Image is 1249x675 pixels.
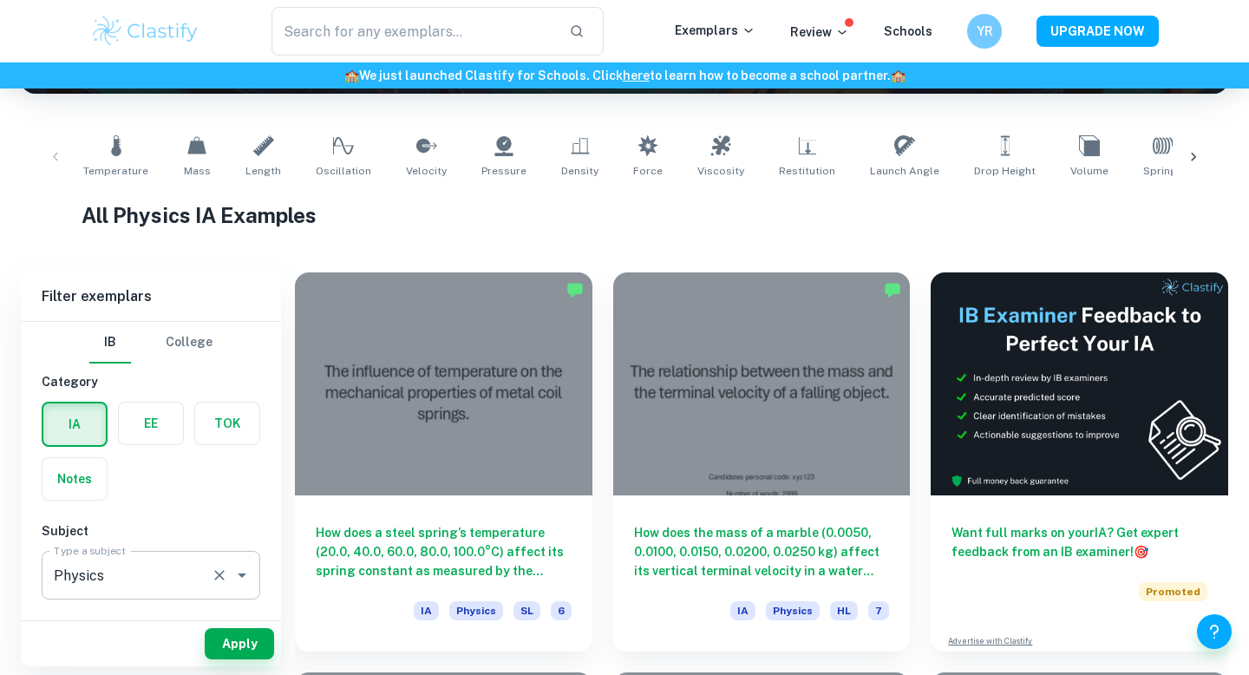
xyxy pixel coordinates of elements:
a: Want full marks on yourIA? Get expert feedback from an IB examiner!PromotedAdvertise with Clastify [931,272,1228,652]
img: Marked [566,281,584,298]
button: Notes [43,458,107,500]
a: Advertise with Clastify [948,635,1032,647]
span: Viscosity [697,163,744,179]
h6: How does the mass of a marble (0.0050, 0.0100, 0.0150, 0.0200, 0.0250 kg) affect its vertical ter... [634,523,890,580]
h6: YR [975,22,995,41]
span: Velocity [406,163,447,179]
span: 🎯 [1134,545,1148,559]
span: HL [830,601,858,620]
button: Open [230,563,254,587]
button: College [166,322,213,364]
span: Physics [766,601,820,620]
p: Exemplars [675,21,755,40]
button: IB [89,322,131,364]
button: YR [967,14,1002,49]
span: Volume [1070,163,1108,179]
span: Force [633,163,663,179]
a: How does the mass of a marble (0.0050, 0.0100, 0.0150, 0.0200, 0.0250 kg) affect its vertical ter... [613,272,911,652]
p: Review [790,23,849,42]
span: 7 [868,601,889,620]
a: here [623,69,650,82]
span: Springs [1143,163,1183,179]
span: SL [513,601,540,620]
span: IA [414,601,439,620]
span: Temperature [83,163,148,179]
div: Filter type choice [89,322,213,364]
span: Length [245,163,281,179]
h6: Want full marks on your IA ? Get expert feedback from an IB examiner! [951,523,1207,561]
span: 🏫 [891,69,906,82]
a: Schools [884,24,932,38]
button: TOK [195,403,259,444]
span: Density [561,163,598,179]
img: Thumbnail [931,272,1228,495]
h6: Subject [42,521,260,541]
span: Physics [449,601,503,620]
input: Search for any exemplars... [271,7,555,56]
span: Promoted [1139,582,1207,601]
img: Marked [884,281,901,298]
button: Help and Feedback [1197,614,1232,649]
button: Apply [205,628,274,659]
span: Launch Angle [870,163,939,179]
span: Drop Height [974,163,1036,179]
button: EE [119,403,183,444]
span: Pressure [481,163,526,179]
span: 🏫 [344,69,359,82]
span: Mass [184,163,211,179]
a: How does a steel spring’s temperature (20.0, 40.0, 60.0, 80.0, 100.0°C) affect its spring constan... [295,272,592,652]
h6: Category [42,372,260,391]
h6: How does a steel spring’s temperature (20.0, 40.0, 60.0, 80.0, 100.0°C) affect its spring constan... [316,523,572,580]
label: Type a subject [54,543,126,558]
button: UPGRADE NOW [1036,16,1159,47]
span: Restitution [779,163,835,179]
span: Oscillation [316,163,371,179]
span: 6 [551,601,572,620]
h1: All Physics IA Examples [82,200,1168,231]
h6: Filter exemplars [21,272,281,321]
h6: We just launched Clastify for Schools. Click to learn how to become a school partner. [3,66,1246,85]
button: Clear [207,563,232,587]
img: Clastify logo [90,14,200,49]
span: IA [730,601,755,620]
button: IA [43,403,106,445]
